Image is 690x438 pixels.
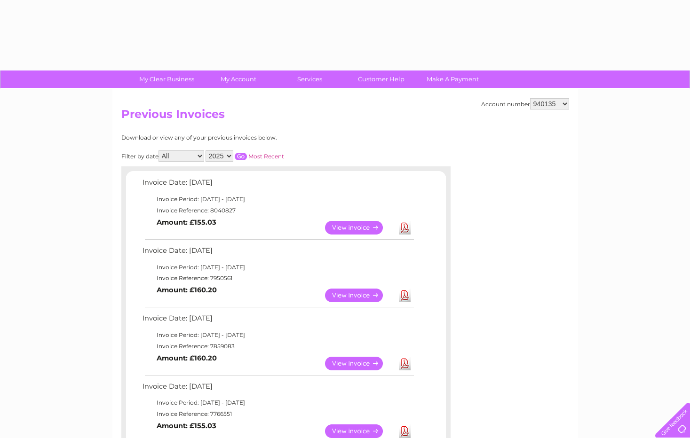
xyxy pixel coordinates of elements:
td: Invoice Period: [DATE] - [DATE] [140,397,415,408]
a: Make A Payment [414,70,492,88]
a: Download [399,424,411,438]
td: Invoice Period: [DATE] - [DATE] [140,329,415,341]
td: Invoice Reference: 7859083 [140,341,415,352]
td: Invoice Date: [DATE] [140,176,415,194]
a: Most Recent [248,153,284,160]
a: Services [271,70,349,88]
b: Amount: £160.20 [157,354,217,362]
a: Customer Help [342,70,420,88]
a: Download [399,221,411,235]
a: Download [399,357,411,370]
td: Invoice Reference: 7950561 [140,273,415,284]
b: Amount: £155.03 [157,218,216,227]
a: My Clear Business [128,70,206,88]
a: View [325,289,394,302]
td: Invoice Reference: 8040827 [140,205,415,216]
td: Invoice Date: [DATE] [140,312,415,329]
td: Invoice Period: [DATE] - [DATE] [140,194,415,205]
b: Amount: £160.20 [157,286,217,294]
td: Invoice Reference: 7766551 [140,408,415,420]
div: Account number [481,98,569,109]
a: View [325,424,394,438]
div: Download or view any of your previous invoices below. [121,134,368,141]
h2: Previous Invoices [121,108,569,125]
td: Invoice Date: [DATE] [140,244,415,262]
td: Invoice Date: [DATE] [140,380,415,398]
a: View [325,221,394,235]
b: Amount: £155.03 [157,422,216,430]
td: Invoice Period: [DATE] - [DATE] [140,262,415,273]
div: Filter by date [121,150,368,162]
a: View [325,357,394,370]
a: Download [399,289,411,302]
a: My Account [199,70,277,88]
